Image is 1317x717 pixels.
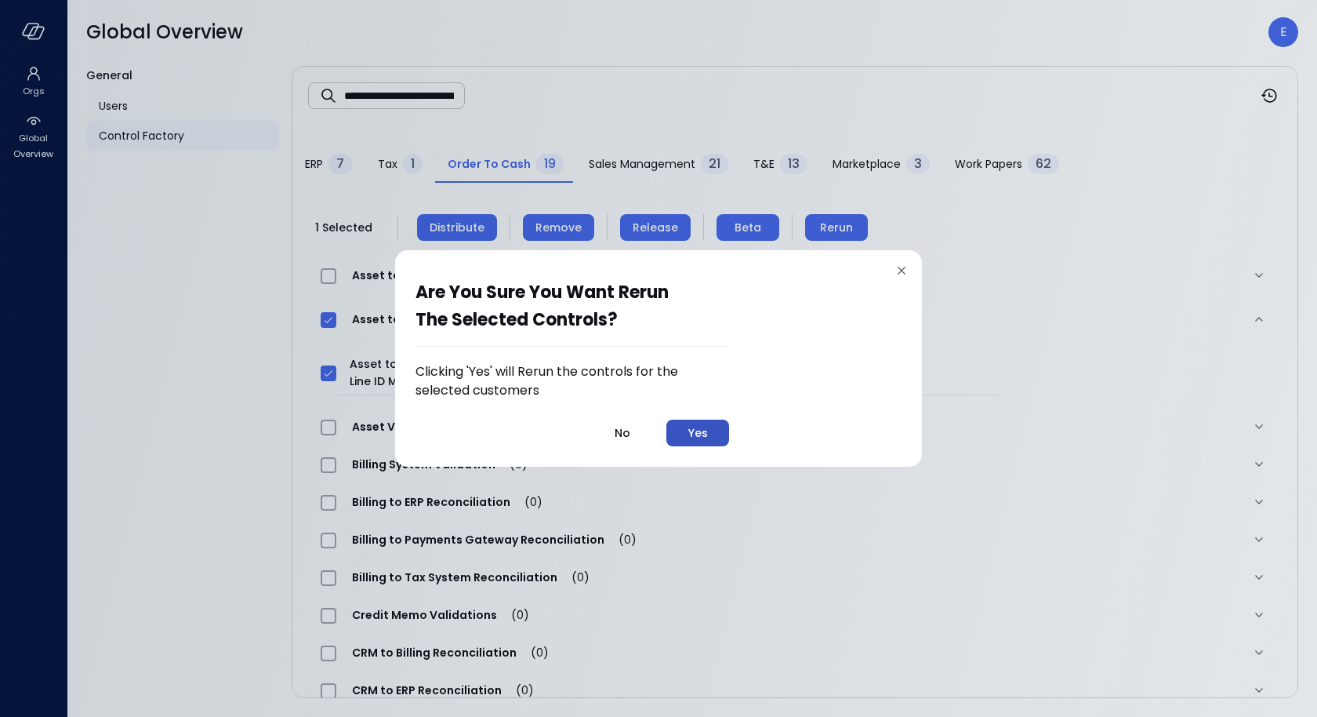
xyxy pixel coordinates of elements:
h2: Are you sure you want rerun the selected controls? [415,278,713,346]
div: Yes [688,424,708,443]
p: Clicking 'Yes' will Rerun the controls for the selected customers [415,362,729,400]
button: Yes [666,420,729,446]
div: No [615,424,630,443]
button: No [591,420,654,446]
